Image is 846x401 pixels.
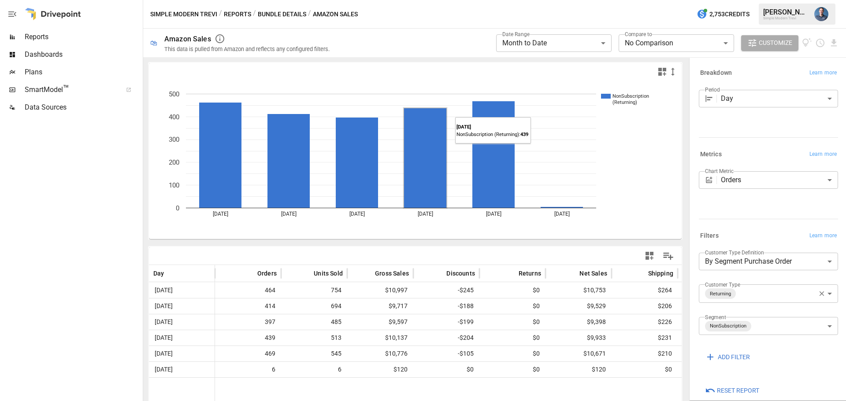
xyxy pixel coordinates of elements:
[705,86,720,93] label: Period
[169,181,179,189] text: 100
[612,93,649,99] text: NonSubscription
[502,30,530,38] label: Date Range
[244,267,256,280] button: Sort
[616,330,673,346] span: $231
[763,16,809,20] div: Simple Modern Trevi
[253,9,256,20] div: /
[484,330,541,346] span: $0
[286,283,343,298] span: 754
[25,67,141,77] span: Plans
[153,346,210,361] span: [DATE]
[550,314,607,330] span: $9,398
[286,362,343,377] span: 6
[700,231,719,241] h6: Filters
[352,362,409,377] span: $120
[418,346,475,361] span: -$105
[153,298,210,314] span: [DATE]
[219,330,277,346] span: 439
[612,99,637,105] text: (Returning)
[550,298,607,314] span: $9,529
[635,267,647,280] button: Sort
[433,267,445,280] button: Sort
[314,269,343,278] span: Units Sold
[153,314,210,330] span: [DATE]
[705,281,740,288] label: Customer Type
[301,267,313,280] button: Sort
[25,85,116,95] span: SmartModel
[625,30,652,38] label: Compare to
[418,314,475,330] span: -$199
[519,269,541,278] span: Returns
[375,269,409,278] span: Gross Sales
[616,298,673,314] span: $206
[484,346,541,361] span: $0
[814,7,828,21] img: Mike Beckham
[484,314,541,330] span: $0
[219,283,277,298] span: 464
[554,211,570,217] text: [DATE]
[169,90,179,98] text: 500
[619,34,734,52] div: No Comparison
[446,269,475,278] span: Discounts
[219,9,222,20] div: /
[705,249,764,256] label: Customer Type Definition
[352,346,409,361] span: $10,776
[484,283,541,298] span: $0
[153,330,210,346] span: [DATE]
[352,283,409,298] span: $10,997
[418,283,475,298] span: -$245
[219,346,277,361] span: 469
[25,49,141,60] span: Dashboards
[502,39,547,47] span: Month to Date
[352,298,409,314] span: $9,717
[169,113,179,121] text: 400
[566,267,579,280] button: Sort
[219,314,277,330] span: 397
[706,289,735,299] span: Returning
[176,204,179,212] text: 0
[721,171,838,189] div: Orders
[418,330,475,346] span: -$204
[418,362,475,377] span: $0
[153,283,210,298] span: [DATE]
[153,362,210,377] span: [DATE]
[700,150,722,159] h6: Metrics
[63,83,69,94] span: ™
[25,102,141,113] span: Data Sources
[219,362,277,377] span: 6
[286,330,343,346] span: 513
[165,267,178,280] button: Sort
[169,158,179,166] text: 200
[717,385,759,396] span: Reset Report
[257,269,277,278] span: Orders
[308,9,311,20] div: /
[505,267,518,280] button: Sort
[815,38,825,48] button: Schedule report
[699,349,756,365] button: ADD FILTER
[164,35,211,43] div: Amazon Sales
[150,39,157,47] div: 🛍
[648,269,673,278] span: Shipping
[829,38,839,48] button: Download report
[224,9,251,20] button: Reports
[809,69,837,77] span: Learn more
[550,346,607,361] span: $10,671
[709,9,750,20] span: 2,753 Credits
[219,298,277,314] span: 414
[809,232,837,240] span: Learn more
[700,68,732,78] h6: Breakdown
[705,167,734,175] label: Chart Metric
[741,35,798,51] button: Customize
[616,346,673,361] span: $210
[693,6,753,22] button: 2,753Credits
[153,269,164,278] span: Day
[213,211,228,217] text: [DATE]
[802,35,812,51] button: View documentation
[286,346,343,361] span: 545
[616,362,673,377] span: $0
[759,37,792,48] span: Customize
[699,383,765,398] button: Reset Report
[281,211,297,217] text: [DATE]
[286,298,343,314] span: 694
